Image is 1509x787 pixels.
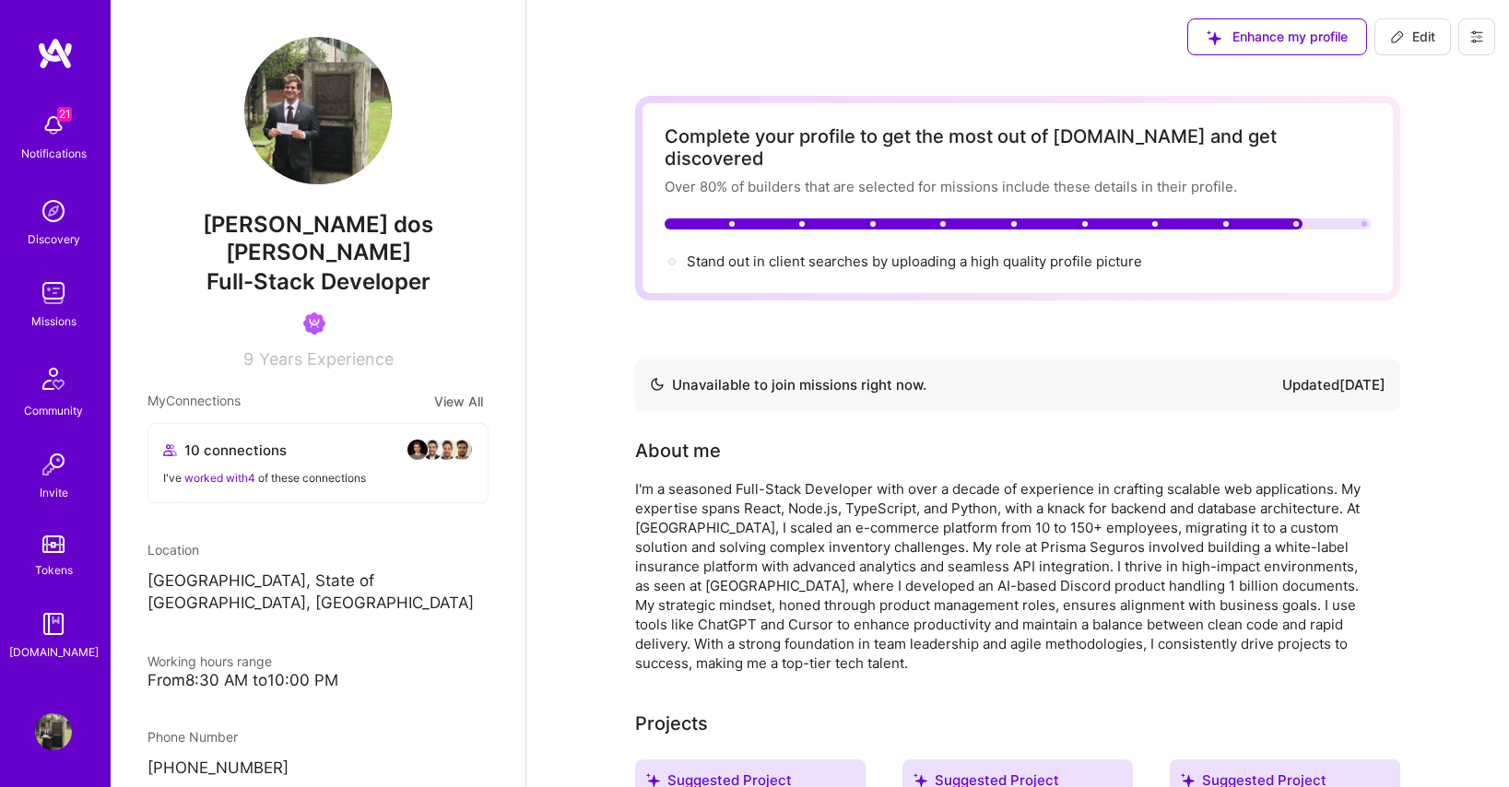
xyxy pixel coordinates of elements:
img: discovery [35,193,72,229]
div: I've of these connections [163,468,473,487]
img: tokens [42,535,65,553]
button: View All [429,391,489,412]
div: Projects [635,710,708,737]
div: From 8:30 AM to 10:00 PM [147,671,489,690]
span: 10 connections [184,440,287,460]
button: Enhance my profile [1187,18,1367,55]
p: [GEOGRAPHIC_DATA], State of [GEOGRAPHIC_DATA], [GEOGRAPHIC_DATA] [147,570,489,615]
span: My Connections [147,391,241,412]
span: Phone Number [147,729,238,745]
i: icon SuggestedTeams [914,773,927,787]
div: Missions [31,311,77,331]
div: Over 80% of builders that are selected for missions include these details in their profile. [665,177,1371,196]
span: Enhance my profile [1207,28,1348,46]
img: bell [35,107,72,144]
div: About me [635,437,721,464]
div: Notifications [21,144,87,163]
img: Been on Mission [303,312,325,335]
div: [DOMAIN_NAME] [9,642,99,662]
span: 9 [243,349,253,369]
img: User Avatar [35,713,72,750]
div: Community [24,401,83,420]
img: User Avatar [244,37,392,184]
i: icon SuggestedTeams [1207,30,1221,45]
span: Working hours range [147,653,272,669]
button: 10 connectionsavataravataravataravatarI've worked with4 of these connections [147,423,489,503]
div: Invite [40,483,68,502]
p: [PHONE_NUMBER] [147,758,489,780]
button: Edit [1374,18,1451,55]
img: logo [37,37,74,70]
span: [PERSON_NAME] dos [PERSON_NAME] [147,211,489,266]
img: guide book [35,605,72,642]
img: Availability [650,377,665,392]
div: Location [147,540,489,559]
span: Full-Stack Developer [206,268,430,295]
i: icon Collaborator [163,443,177,457]
img: avatar [451,439,473,461]
div: Unavailable to join missions right now. [650,374,926,396]
span: Years Experience [259,349,394,369]
div: Updated [DATE] [1282,374,1385,396]
img: avatar [407,439,429,461]
div: Stand out in client searches by uploading a high quality profile picture [687,252,1142,271]
img: Invite [35,446,72,483]
a: User Avatar [30,713,77,750]
span: Edit [1390,28,1435,46]
div: Tokens [35,560,73,580]
span: 21 [57,107,72,122]
img: Community [31,357,76,401]
img: avatar [436,439,458,461]
img: avatar [421,439,443,461]
i: icon SuggestedTeams [1181,773,1195,787]
i: icon SuggestedTeams [646,773,660,787]
img: teamwork [35,275,72,311]
span: worked with 4 [184,471,255,485]
div: Discovery [28,229,80,249]
div: Complete your profile to get the most out of [DOMAIN_NAME] and get discovered [665,125,1371,170]
div: I'm a seasoned Full-Stack Developer with over a decade of experience in crafting scalable web app... [635,479,1373,673]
